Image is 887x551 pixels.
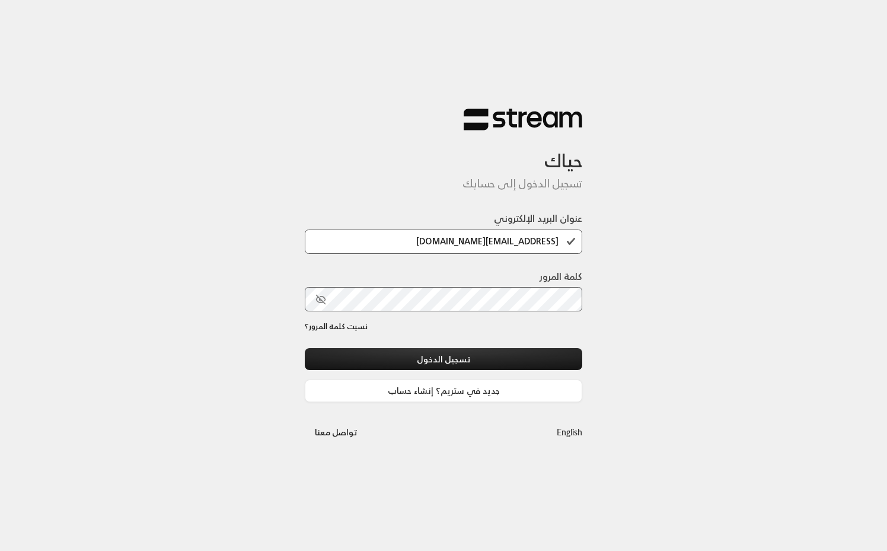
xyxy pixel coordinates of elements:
label: عنوان البريد الإلكتروني [494,211,582,225]
button: تسجيل الدخول [305,348,582,370]
h5: تسجيل الدخول إلى حسابك [305,177,582,190]
a: English [557,421,582,443]
label: كلمة المرور [540,269,582,284]
img: Stream Logo [464,108,582,131]
h3: حياك [305,131,582,172]
a: جديد في ستريم؟ إنشاء حساب [305,380,582,402]
a: تواصل معنا [305,425,367,439]
input: اكتب بريدك الإلكتروني هنا [305,230,582,254]
button: toggle password visibility [311,289,331,310]
a: نسيت كلمة المرور؟ [305,321,368,333]
button: تواصل معنا [305,421,367,443]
